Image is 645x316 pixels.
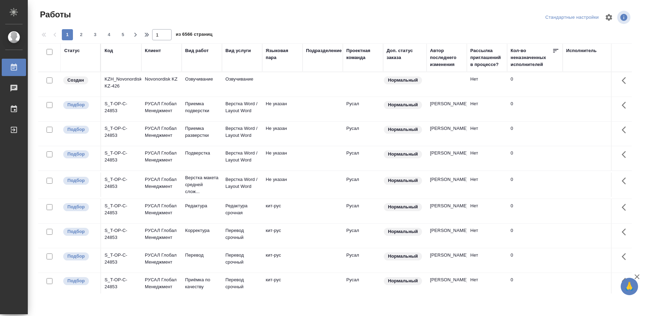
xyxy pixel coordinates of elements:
[185,202,218,209] p: Редактура
[623,279,635,294] span: 🙏
[427,97,467,121] td: [PERSON_NAME]
[145,150,178,164] p: РУСАЛ Глобал Менеджмент
[185,100,218,114] p: Приемка подверстки
[388,177,418,184] p: Нормальный
[262,146,303,171] td: Не указан
[67,126,85,133] p: Подбор
[388,77,418,84] p: Нормальный
[388,253,418,260] p: Нормальный
[427,173,467,197] td: [PERSON_NAME]
[105,100,138,114] div: S_T-OP-C-24853
[225,47,251,54] div: Вид услуги
[507,199,563,223] td: 0
[388,277,418,284] p: Нормальный
[343,273,383,297] td: Русал
[104,29,115,40] button: 4
[225,176,259,190] p: Верстка Word / Layout Word
[67,151,85,158] p: Подбор
[388,101,418,108] p: Нормальный
[145,76,178,83] p: Novonordisk KZ
[617,11,632,24] span: Посмотреть информацию
[618,122,634,138] button: Здесь прячутся важные кнопки
[105,276,138,290] div: S_T-OP-C-24853
[185,47,209,54] div: Вид работ
[388,203,418,210] p: Нормальный
[67,101,85,108] p: Подбор
[105,76,138,90] div: KZH_Novonordisk-KZ-426
[117,29,129,40] button: 5
[185,174,218,195] p: Верстка макета средней слож...
[262,248,303,273] td: кит-рус
[266,47,299,61] div: Языковая пара
[117,31,129,38] span: 5
[343,146,383,171] td: Русал
[507,146,563,171] td: 0
[105,252,138,266] div: S_T-OP-C-24853
[306,47,342,54] div: Подразделение
[225,76,259,83] p: Озвучивание
[64,47,80,54] div: Статус
[262,199,303,223] td: кит-рус
[145,276,178,290] p: РУСАЛ Глобал Менеджмент
[262,97,303,121] td: Не указан
[145,176,178,190] p: РУСАЛ Глобал Менеджмент
[427,248,467,273] td: [PERSON_NAME]
[467,199,507,223] td: Нет
[621,278,638,295] button: 🙏
[601,9,617,26] span: Настроить таблицу
[185,150,218,157] p: Подверстка
[343,248,383,273] td: Русал
[507,224,563,248] td: 0
[507,97,563,121] td: 0
[467,224,507,248] td: Нет
[618,97,634,114] button: Здесь прячутся важные кнопки
[388,228,418,235] p: Нормальный
[467,122,507,146] td: Нет
[618,146,634,163] button: Здесь прячутся важные кнопки
[618,224,634,240] button: Здесь прячутся важные кнопки
[507,248,563,273] td: 0
[185,252,218,259] p: Перевод
[63,252,97,261] div: Можно подбирать исполнителей
[467,273,507,297] td: Нет
[67,277,85,284] p: Подбор
[185,125,218,139] p: Приемка разверстки
[427,199,467,223] td: [PERSON_NAME]
[176,30,213,40] span: из 6566 страниц
[427,146,467,171] td: [PERSON_NAME]
[63,202,97,212] div: Можно подбирать исполнителей
[507,173,563,197] td: 0
[145,202,178,216] p: РУСАЛ Глобал Менеджмент
[67,77,84,84] p: Создан
[467,248,507,273] td: Нет
[145,252,178,266] p: РУСАЛ Глобал Менеджмент
[105,202,138,216] div: S_T-OP-C-24853
[470,47,504,68] div: Рассылка приглашений в процессе?
[63,176,97,185] div: Можно подбирать исполнителей
[346,47,380,61] div: Проектная команда
[225,100,259,114] p: Верстка Word / Layout Word
[427,224,467,248] td: [PERSON_NAME]
[145,125,178,139] p: РУСАЛ Глобал Менеджмент
[343,97,383,121] td: Русал
[467,72,507,97] td: Нет
[618,199,634,216] button: Здесь прячутся важные кнопки
[507,273,563,297] td: 0
[225,252,259,266] p: Перевод срочный
[105,176,138,190] div: S_T-OP-C-24853
[90,29,101,40] button: 3
[145,100,178,114] p: РУСАЛ Глобал Менеджмент
[262,173,303,197] td: Не указан
[618,273,634,290] button: Здесь прячутся важные кнопки
[566,47,597,54] div: Исполнитель
[225,227,259,241] p: Перевод срочный
[145,47,161,54] div: Клиент
[63,76,97,85] div: Заказ еще не согласован с клиентом, искать исполнителей рано
[225,202,259,216] p: Редактура срочная
[262,122,303,146] td: Не указан
[343,224,383,248] td: Русал
[76,31,87,38] span: 2
[511,47,552,68] div: Кол-во неназначенных исполнителей
[387,47,423,61] div: Доп. статус заказа
[467,146,507,171] td: Нет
